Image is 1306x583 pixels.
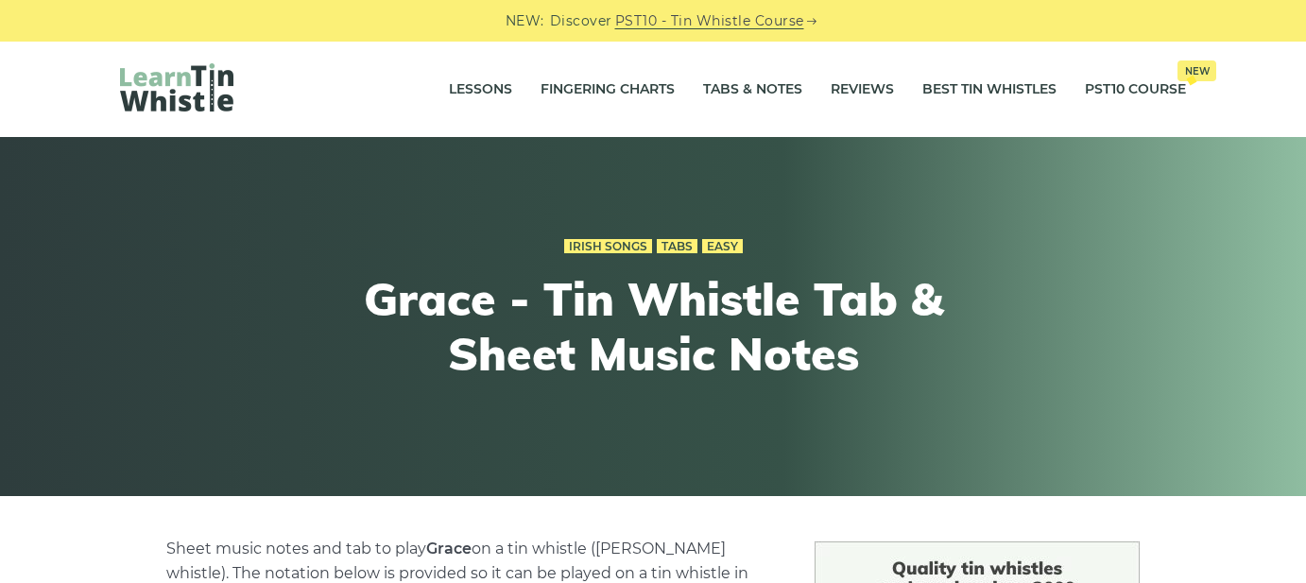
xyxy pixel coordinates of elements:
a: Best Tin Whistles [922,66,1057,113]
h1: Grace - Tin Whistle Tab & Sheet Music Notes [305,272,1001,381]
strong: Grace [426,540,472,557]
a: Tabs & Notes [703,66,802,113]
a: Easy [702,239,743,254]
a: Lessons [449,66,512,113]
span: New [1177,60,1216,81]
a: Tabs [657,239,697,254]
a: Irish Songs [564,239,652,254]
a: Reviews [831,66,894,113]
img: LearnTinWhistle.com [120,63,233,111]
a: Fingering Charts [541,66,675,113]
a: PST10 CourseNew [1085,66,1186,113]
